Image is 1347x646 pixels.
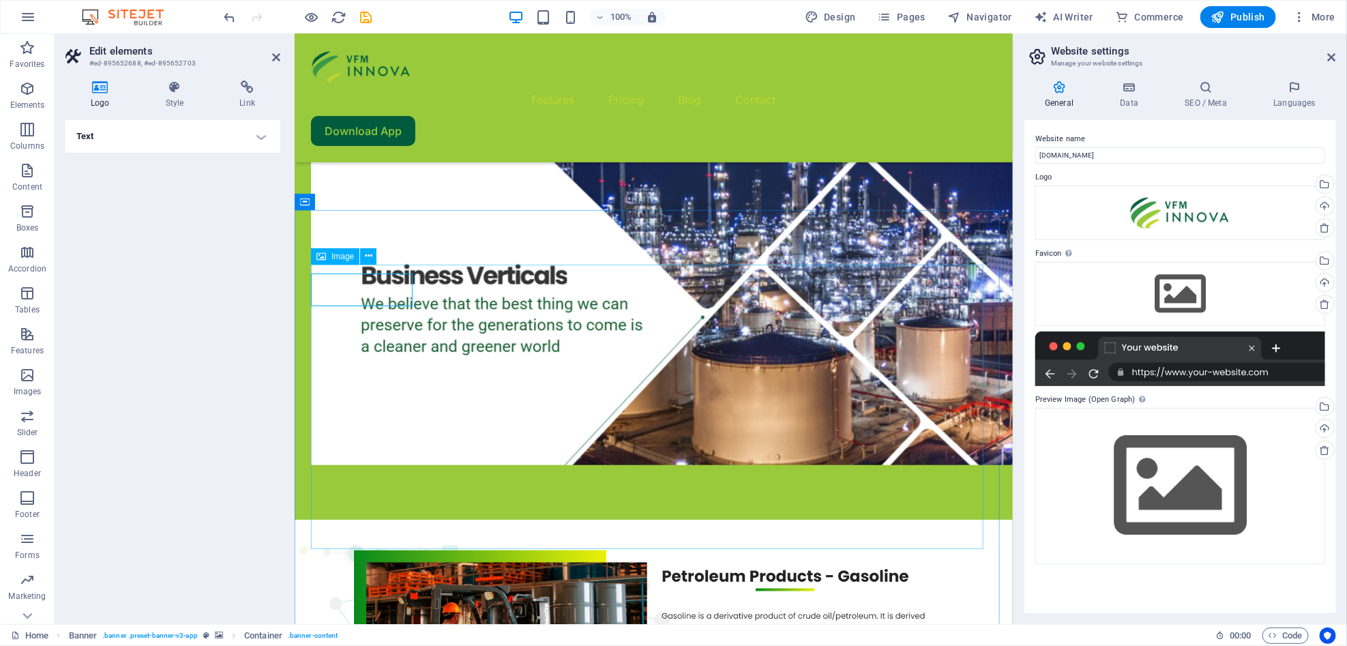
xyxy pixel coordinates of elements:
label: Website name [1035,131,1325,147]
button: More [1287,6,1341,28]
h4: Style [140,80,215,109]
p: Slider [17,427,38,438]
h4: Link [214,80,280,109]
input: Name... [1035,147,1325,164]
p: Accordion [8,263,46,274]
button: Design [799,6,861,28]
div: logo-vfm-innova-refineries-Poc_JdFC2xwi5U4iWOegwA.png [1035,186,1325,240]
h4: Logo [65,80,140,109]
button: undo [222,9,238,25]
h3: Manage your website settings [1051,57,1309,70]
span: 00 00 [1230,628,1251,644]
button: Commerce [1110,6,1189,28]
nav: breadcrumb [69,628,338,644]
span: Code [1269,628,1303,644]
p: Features [11,345,44,356]
label: Logo [1035,169,1325,186]
span: Image [331,252,354,261]
h4: General [1024,80,1099,109]
span: . banner-content [288,628,338,644]
p: Favorites [10,59,44,70]
div: Select files from the file manager, stock photos, or upload file(s) [1035,262,1325,326]
button: save [358,9,374,25]
button: Code [1262,628,1309,644]
button: reload [331,9,347,25]
p: Footer [15,509,40,520]
p: Header [14,468,41,479]
h2: Website settings [1051,45,1336,57]
h4: Languages [1253,80,1336,109]
span: Click to select. Double-click to edit [244,628,282,644]
button: Navigator [942,6,1018,28]
span: Publish [1211,10,1265,24]
i: Reload page [331,10,347,25]
h4: Data [1099,80,1164,109]
span: Commerce [1115,10,1184,24]
i: This element contains a background [215,632,223,639]
p: Tables [15,304,40,315]
span: More [1292,10,1335,24]
button: Pages [872,6,931,28]
i: Undo: Change colors (Ctrl+Z) [222,10,238,25]
button: AI Writer [1028,6,1099,28]
p: Columns [10,141,44,151]
div: Select files from the file manager, stock photos, or upload file(s) [1035,408,1325,564]
i: Save (Ctrl+S) [359,10,374,25]
p: Forms [15,550,40,561]
p: Elements [10,100,45,111]
label: Favicon [1035,246,1325,262]
span: Pages [878,10,926,24]
h4: Text [65,120,280,153]
h6: 100% [610,9,632,25]
button: Usercentrics [1320,628,1336,644]
p: Boxes [16,222,39,233]
p: Marketing [8,591,46,602]
img: Editor Logo [78,9,181,25]
i: On resize automatically adjust zoom level to fit chosen device. [646,11,658,23]
span: Click to select. Double-click to edit [69,628,98,644]
p: Images [14,386,42,397]
button: Publish [1200,6,1276,28]
p: Content [12,181,42,192]
h4: SEO / Meta [1164,80,1253,109]
span: . banner .preset-banner-v3-app [102,628,198,644]
h3: #ed-895652688, #ed-895652703 [89,57,253,70]
button: 100% [590,9,638,25]
a: Click to cancel selection. Double-click to open Pages [11,628,48,644]
span: Navigator [947,10,1012,24]
i: This element is a customizable preset [203,632,209,639]
h2: Edit elements [89,45,280,57]
span: : [1239,630,1241,641]
span: AI Writer [1034,10,1093,24]
span: Design [805,10,856,24]
label: Preview Image (Open Graph) [1035,392,1325,408]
